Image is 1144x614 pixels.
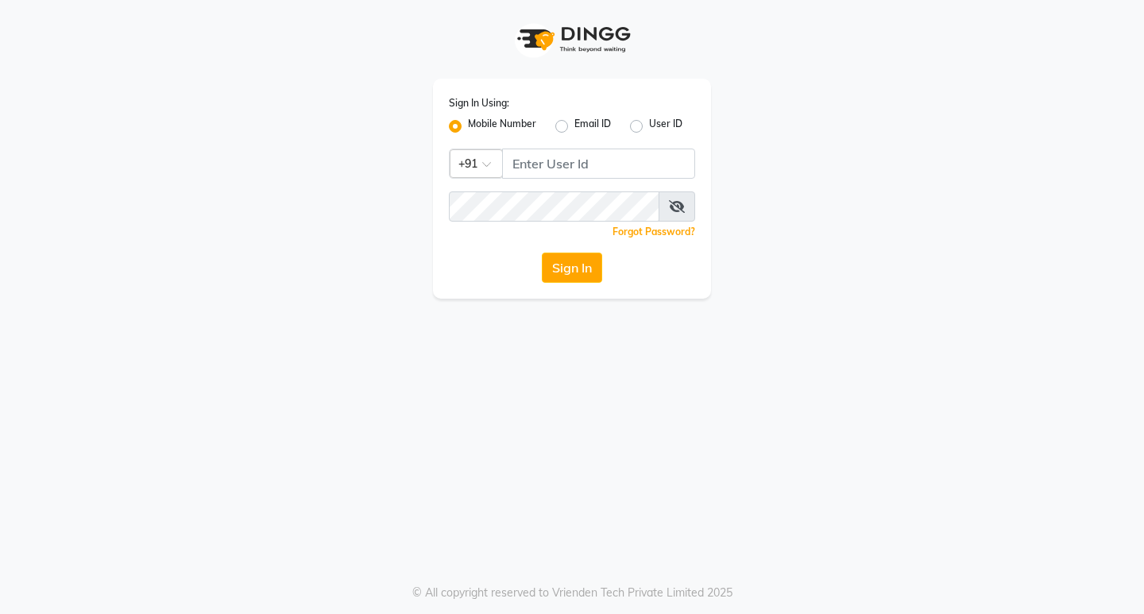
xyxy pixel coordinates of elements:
input: Username [449,191,659,222]
img: logo1.svg [508,16,636,63]
label: Mobile Number [468,117,536,136]
button: Sign In [542,253,602,283]
label: User ID [649,117,682,136]
label: Email ID [574,117,611,136]
input: Username [502,149,695,179]
label: Sign In Using: [449,96,509,110]
a: Forgot Password? [613,226,695,237]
